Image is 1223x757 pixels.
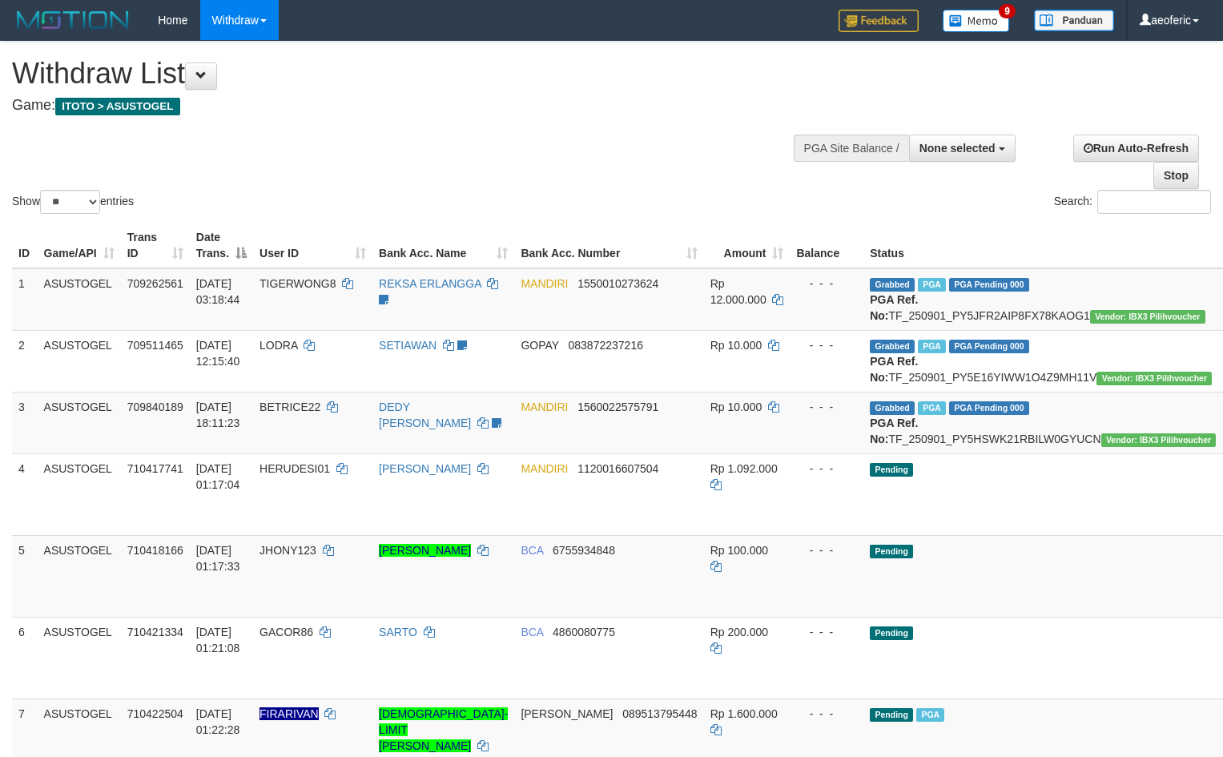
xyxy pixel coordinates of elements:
span: Rp 10.000 [710,401,762,413]
span: BCA [521,626,543,638]
td: 2 [12,330,38,392]
td: 1 [12,268,38,331]
div: PGA Site Balance / [794,135,909,162]
img: MOTION_logo.png [12,8,134,32]
th: Game/API: activate to sort column ascending [38,223,121,268]
label: Search: [1054,190,1211,214]
td: ASUSTOGEL [38,617,121,699]
a: SETIAWAN [379,339,436,352]
div: - - - [796,399,857,415]
a: Stop [1153,162,1199,189]
span: MANDIRI [521,401,568,413]
td: TF_250901_PY5E16YIWW1O4Z9MH11V [863,330,1222,392]
span: LODRA [259,339,297,352]
td: 6 [12,617,38,699]
span: Rp 1.600.000 [710,707,778,720]
span: Marked by aeoheing [918,340,946,353]
th: ID [12,223,38,268]
th: Bank Acc. Name: activate to sort column ascending [372,223,514,268]
td: TF_250901_PY5JFR2AIP8FX78KAOG1 [863,268,1222,331]
span: Pending [870,545,913,558]
td: TF_250901_PY5HSWK21RBILW0GYUCN [863,392,1222,453]
span: BCA [521,544,543,557]
th: Amount: activate to sort column ascending [704,223,791,268]
b: PGA Ref. No: [870,417,918,445]
th: Trans ID: activate to sort column ascending [121,223,190,268]
span: [DATE] 03:18:44 [196,277,240,306]
span: Copy 6755934848 to clipboard [553,544,615,557]
span: [DATE] 01:22:28 [196,707,240,736]
select: Showentries [40,190,100,214]
span: [PERSON_NAME] [521,707,613,720]
span: Rp 1.092.000 [710,462,778,475]
button: None selected [909,135,1016,162]
span: Rp 200.000 [710,626,768,638]
td: 4 [12,453,38,535]
span: Pending [870,626,913,640]
span: Rp 100.000 [710,544,768,557]
span: Copy 4860080775 to clipboard [553,626,615,638]
td: ASUSTOGEL [38,535,121,617]
span: PGA Pending [949,401,1029,415]
span: ITOTO > ASUSTOGEL [55,98,180,115]
span: 709511465 [127,339,183,352]
span: [DATE] 18:11:23 [196,401,240,429]
h4: Game: [12,98,799,114]
span: Pending [870,708,913,722]
a: DEDY [PERSON_NAME] [379,401,471,429]
span: JHONY123 [259,544,316,557]
span: PGA Pending [949,340,1029,353]
span: Grabbed [870,278,915,292]
span: Nama rekening ada tanda titik/strip, harap diedit [259,707,319,720]
span: Vendor URL: https://payment5.1velocity.biz [1090,310,1205,324]
th: Status [863,223,1222,268]
a: [PERSON_NAME] [379,544,471,557]
td: ASUSTOGEL [38,392,121,453]
span: 710417741 [127,462,183,475]
span: Marked by aeomartha [918,401,946,415]
span: 710422504 [127,707,183,720]
th: Balance [790,223,863,268]
b: PGA Ref. No: [870,293,918,322]
th: Bank Acc. Number: activate to sort column ascending [514,223,703,268]
span: 9 [999,4,1016,18]
a: Run Auto-Refresh [1073,135,1199,162]
span: Grabbed [870,340,915,353]
span: [DATE] 01:17:33 [196,544,240,573]
span: [DATE] 12:15:40 [196,339,240,368]
span: 710421334 [127,626,183,638]
div: - - - [796,276,857,292]
a: [DEMOGRAPHIC_DATA]-LIMIT [PERSON_NAME] [379,707,508,752]
span: Copy 1120016607504 to clipboard [577,462,658,475]
span: Rp 10.000 [710,339,762,352]
td: 3 [12,392,38,453]
span: [DATE] 01:21:08 [196,626,240,654]
b: PGA Ref. No: [870,355,918,384]
img: Feedback.jpg [839,10,919,32]
span: 709262561 [127,277,183,290]
span: Pending [870,463,913,477]
td: ASUSTOGEL [38,268,121,331]
div: - - - [796,337,857,353]
span: 709840189 [127,401,183,413]
span: HERUDESI01 [259,462,330,475]
span: 710418166 [127,544,183,557]
img: panduan.png [1034,10,1114,31]
td: ASUSTOGEL [38,330,121,392]
td: ASUSTOGEL [38,453,121,535]
img: Button%20Memo.svg [943,10,1010,32]
span: Grabbed [870,401,915,415]
span: None selected [919,142,996,155]
div: - - - [796,461,857,477]
span: MANDIRI [521,462,568,475]
span: GACOR86 [259,626,313,638]
input: Search: [1097,190,1211,214]
a: REKSA ERLANGGA [379,277,481,290]
h1: Withdraw List [12,58,799,90]
td: 5 [12,535,38,617]
span: PGA Pending [949,278,1029,292]
span: Copy 089513795448 to clipboard [622,707,697,720]
span: MANDIRI [521,277,568,290]
span: Marked by aeoros [916,708,944,722]
div: - - - [796,706,857,722]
